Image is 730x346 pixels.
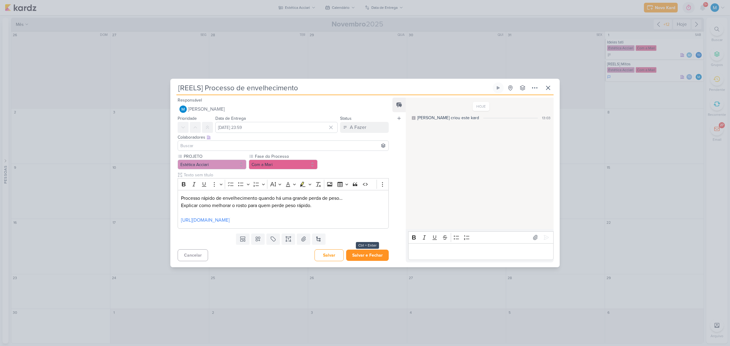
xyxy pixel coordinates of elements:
button: [PERSON_NAME] [178,104,389,115]
input: Select a date [215,122,338,133]
div: Colaboradores [178,134,389,140]
input: Kard Sem Título [176,82,492,93]
label: Prioridade [178,116,197,121]
label: Data de Entrega [215,116,246,121]
button: Cancelar [178,249,208,261]
div: Ligar relógio [496,85,501,90]
label: Status [340,116,352,121]
div: Editor editing area: main [178,190,389,229]
label: Fase do Processo [254,153,318,160]
span: [PERSON_NAME] [188,106,225,113]
div: A Fazer [350,124,366,131]
div: Editor toolbar [408,231,554,243]
button: A Fazer [340,122,389,133]
label: Responsável [178,98,202,103]
p: Explicar como melhorar o rosto para quem perde peso rápido. [181,202,385,209]
div: [PERSON_NAME] criou este kard [417,115,479,121]
div: Editor editing area: main [408,243,554,260]
button: Salvar [315,249,344,261]
div: 13:03 [542,115,551,121]
div: Editor toolbar [178,178,389,190]
a: [URL][DOMAIN_NAME] [181,217,230,223]
button: Estética Acciari [178,160,246,169]
input: Texto sem título [182,172,389,178]
label: PROJETO [183,153,246,160]
img: MARIANA MIRANDA [179,106,187,113]
p: Processo rápido de envelhecimento quando há uma grande perda de peso… [181,195,385,202]
button: Com a Mari [249,160,318,169]
input: Buscar [179,142,387,149]
div: Ctrl + Enter [356,242,379,249]
button: Salvar e Fechar [346,250,389,261]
